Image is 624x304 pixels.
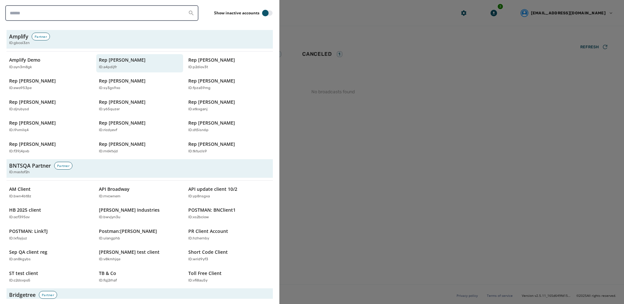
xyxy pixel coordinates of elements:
button: Postman:[PERSON_NAME]ID:ulangphb [96,225,183,244]
button: API BroadwayID:rrvcwnem [96,183,183,202]
p: Rep [PERSON_NAME] [188,99,235,105]
p: ID: v8kmhjqe [99,257,120,262]
p: ID: djrubysd [9,107,29,112]
p: ID: rrvcwnem [99,194,120,199]
button: Rep [PERSON_NAME]ID:a4pdijfr [96,54,183,73]
button: Toll Free ClientID:vfi8au5y [186,267,273,286]
p: Amplify Demo [9,57,40,63]
p: ID: on8kgybs [9,257,31,262]
p: [PERSON_NAME] test client [99,249,160,255]
p: ID: ocf395ov [9,215,30,220]
p: ID: rn6ktvjd [99,149,118,154]
p: [PERSON_NAME] Industries [99,207,160,213]
button: Rep [PERSON_NAME]ID:etkxganj [186,96,273,115]
button: Rep [PERSON_NAME]ID:i9vmilq4 [7,117,94,136]
p: Rep [PERSON_NAME] [99,99,146,105]
p: Rep [PERSON_NAME] [9,141,56,147]
p: Rep [PERSON_NAME] [9,78,56,84]
p: ID: hzhernby [188,236,209,241]
button: PR Client AccountID:hzhernby [186,225,273,244]
p: ID: a4pdijfr [99,65,117,70]
p: ID: yp8nsgxa [188,194,210,199]
button: Rep [PERSON_NAME]ID:ewo953pe [7,75,94,94]
p: ID: oyn3m8gk [9,65,32,70]
h3: Amplify [9,33,28,40]
p: ID: y65quzer [99,107,120,112]
div: Partner [32,33,50,40]
button: Sep QA client regID:on8kgybs [7,246,94,265]
button: Rep [PERSON_NAME]ID:djrubysd [7,96,94,115]
button: [PERSON_NAME] IndustriesID:bwvjyn3u [96,204,183,223]
p: Postman:[PERSON_NAME] [99,228,157,235]
p: Rep [PERSON_NAME] [9,99,56,105]
p: POSTMAN: LinkTJ [9,228,48,235]
p: ID: fpza59mg [188,85,211,91]
p: ID: bwvjyn3u [99,215,120,220]
button: Rep [PERSON_NAME]ID:rn6ktvjd [96,138,183,157]
p: ID: ricdyevf [99,128,117,133]
p: ID: xs2bciow [188,215,209,220]
p: Rep [PERSON_NAME] [99,57,146,63]
button: TB & CoID:fqj2rhaf [96,267,183,286]
button: API update client 10/2ID:yp8nsgxa [186,183,273,202]
p: Rep [PERSON_NAME] [188,78,235,84]
h3: Bridgetree [9,291,36,299]
button: AmplifyPartnerID:gbcoi3zn [7,30,273,49]
p: Rep [PERSON_NAME] [99,120,146,126]
label: Show inactive accounts [214,10,259,16]
div: Partner [39,291,57,299]
button: Rep [PERSON_NAME]ID:f39j4pxb [7,138,94,157]
p: Rep [PERSON_NAME] [99,78,146,84]
p: ID: tktucls9 [188,149,207,154]
p: ID: f39j4pxb [9,149,29,154]
p: ID: ewo953pe [9,85,32,91]
p: ID: dt5isn6p [188,128,209,133]
button: AM ClientID:bwn4bt8z [7,183,94,202]
p: ID: ulangphb [99,236,120,241]
p: Short Code Client [188,249,228,255]
p: ID: vfi8au5y [188,278,208,283]
button: Short Code ClientID:wrid9yf3 [186,246,273,265]
p: AM Client [9,186,31,192]
p: Rep [PERSON_NAME] [188,120,235,126]
p: ID: i9vmilq4 [9,128,29,133]
button: ST test clientID:c2dsvpo5 [7,267,94,286]
p: Rep [PERSON_NAME] [99,141,146,147]
button: Rep [PERSON_NAME]ID:p2diov3t [186,54,273,73]
button: POSTMAN: LinkTJID:lxfoyjuz [7,225,94,244]
p: Toll Free Client [188,270,222,277]
p: ID: c2dsvpo5 [9,278,30,283]
button: Rep [PERSON_NAME]ID:sy3gs9xo [96,75,183,94]
p: ID: wrid9yf3 [188,257,208,262]
p: ST test client [9,270,38,277]
h3: BNTSQA Partner [9,162,51,170]
p: Rep [PERSON_NAME] [188,141,235,147]
button: [PERSON_NAME] test clientID:v8kmhjqe [96,246,183,265]
p: ID: bwn4bt8z [9,194,31,199]
p: API Broadway [99,186,130,192]
span: ID: mastof2n [9,170,30,175]
p: ID: sy3gs9xo [99,85,120,91]
p: ID: lxfoyjuz [9,236,27,241]
button: Rep [PERSON_NAME]ID:fpza59mg [186,75,273,94]
button: Amplify DemoID:oyn3m8gk [7,54,94,73]
p: ID: fqj2rhaf [99,278,117,283]
p: PR Client Account [188,228,228,235]
div: Partner [54,162,72,170]
button: POSTMAN: BNClient1ID:xs2bciow [186,204,273,223]
span: ID: gbcoi3zn [9,40,30,46]
p: TB & Co [99,270,116,277]
p: API update client 10/2 [188,186,237,192]
p: HB 2025 client [9,207,41,213]
p: Sep QA client reg [9,249,47,255]
p: POSTMAN: BNClient1 [188,207,236,213]
button: Rep [PERSON_NAME]ID:ricdyevf [96,117,183,136]
button: HB 2025 clientID:ocf395ov [7,204,94,223]
p: ID: p2diov3t [188,65,208,70]
button: Rep [PERSON_NAME]ID:tktucls9 [186,138,273,157]
p: ID: etkxganj [188,107,208,112]
button: Rep [PERSON_NAME]ID:y65quzer [96,96,183,115]
button: BNTSQA PartnerPartnerID:mastof2n [7,159,273,178]
button: Rep [PERSON_NAME]ID:dt5isn6p [186,117,273,136]
p: Rep [PERSON_NAME] [188,57,235,63]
